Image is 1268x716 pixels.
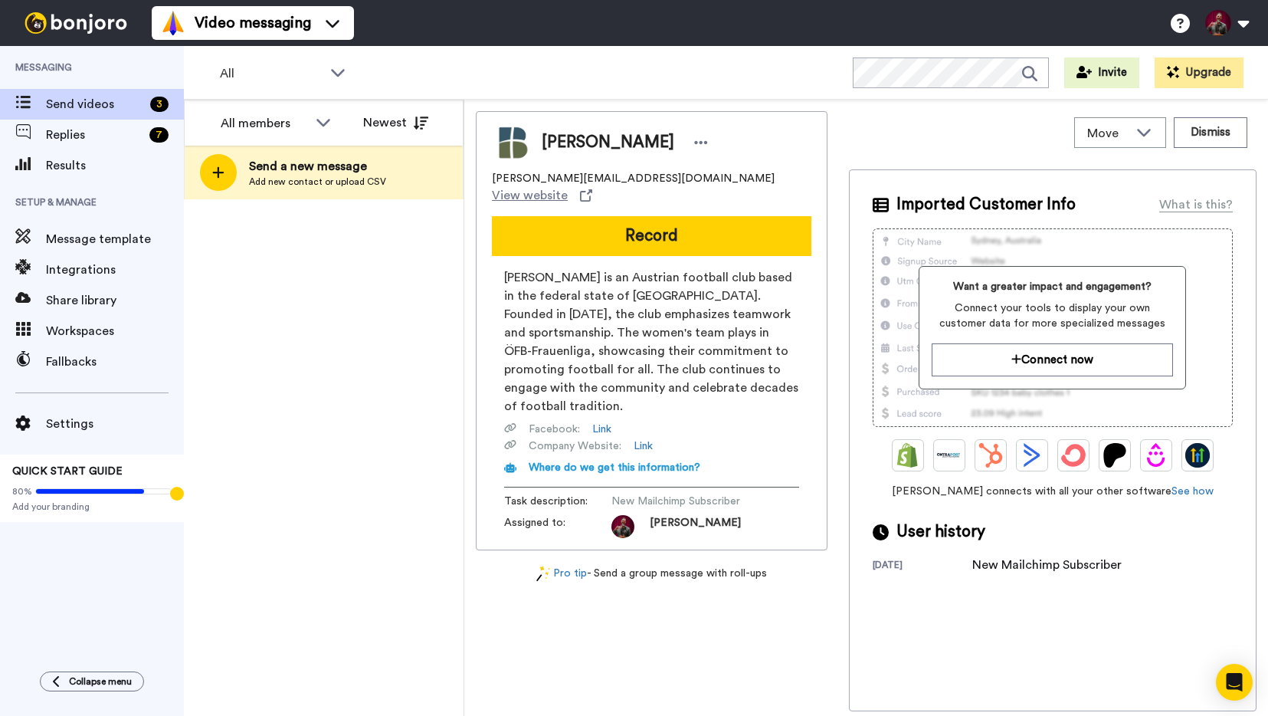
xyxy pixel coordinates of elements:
span: View website [492,186,568,205]
img: Image of Eric Cate [492,123,530,162]
a: View website [492,186,592,205]
img: bj-logo-header-white.svg [18,12,133,34]
span: New Mailchimp Subscriber [611,494,757,509]
div: Open Intercom Messenger [1216,664,1253,701]
button: Invite [1064,57,1139,88]
img: d923b0b4-c548-4750-9d5e-73e83e3289c6-1756157360.jpg [611,515,634,538]
div: Tooltip anchor [170,487,184,501]
img: ActiveCampaign [1020,443,1044,468]
span: [PERSON_NAME] [650,515,741,538]
img: Patreon [1103,443,1127,468]
span: Where do we get this information? [529,462,700,473]
span: Add new contact or upload CSV [249,176,386,188]
img: Ontraport [937,443,962,468]
span: Send a new message [249,157,386,176]
span: User history [896,521,985,544]
span: Replies [46,126,143,144]
div: What is this? [1159,195,1233,214]
span: Imported Customer Info [896,193,1076,216]
img: GoHighLevel [1185,443,1210,468]
button: Record [492,216,811,256]
a: Link [634,438,653,454]
div: 7 [149,127,169,143]
span: 80% [12,485,32,498]
span: Video messaging [195,12,311,34]
img: Drip [1144,443,1168,468]
a: Link [592,422,611,437]
div: All members [221,114,308,133]
a: Pro tip [536,566,587,582]
button: Connect now [932,343,1173,376]
button: Collapse menu [40,672,144,691]
div: 3 [150,97,169,112]
span: Workspaces [46,322,184,340]
span: Fallbacks [46,353,184,371]
span: Integrations [46,261,184,279]
button: Upgrade [1155,57,1243,88]
span: [PERSON_NAME] connects with all your other software [873,484,1233,499]
div: New Mailchimp Subscriber [972,556,1122,574]
button: Newest [352,107,440,138]
span: [PERSON_NAME] [542,131,674,154]
div: - Send a group message with roll-ups [476,566,827,582]
span: Add your branding [12,501,172,513]
span: All [220,64,323,83]
span: Settings [46,415,184,433]
img: Shopify [896,443,920,468]
div: [DATE] [873,559,972,574]
img: magic-wand.svg [536,566,550,582]
span: [PERSON_NAME] is an Austrian football club based in the federal state of [GEOGRAPHIC_DATA]. Found... [504,268,799,415]
img: vm-color.svg [161,11,185,35]
span: QUICK START GUIDE [12,466,123,477]
button: Dismiss [1174,117,1247,148]
span: Task description : [504,494,611,509]
span: Collapse menu [69,675,132,688]
span: Share library [46,291,184,310]
span: Facebook : [529,422,580,437]
span: Move [1087,124,1129,143]
span: Want a greater impact and engagement? [932,279,1173,294]
img: Hubspot [978,443,1003,468]
span: Results [46,156,184,175]
img: ConvertKit [1061,443,1086,468]
span: Connect your tools to display your own customer data for more specialized messages [932,301,1173,331]
span: Assigned to: [504,515,611,538]
span: [PERSON_NAME][EMAIL_ADDRESS][DOMAIN_NAME] [492,171,775,186]
span: Company Website : [529,438,621,454]
a: See how [1171,486,1214,497]
span: Send videos [46,95,144,113]
span: Message template [46,230,184,248]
